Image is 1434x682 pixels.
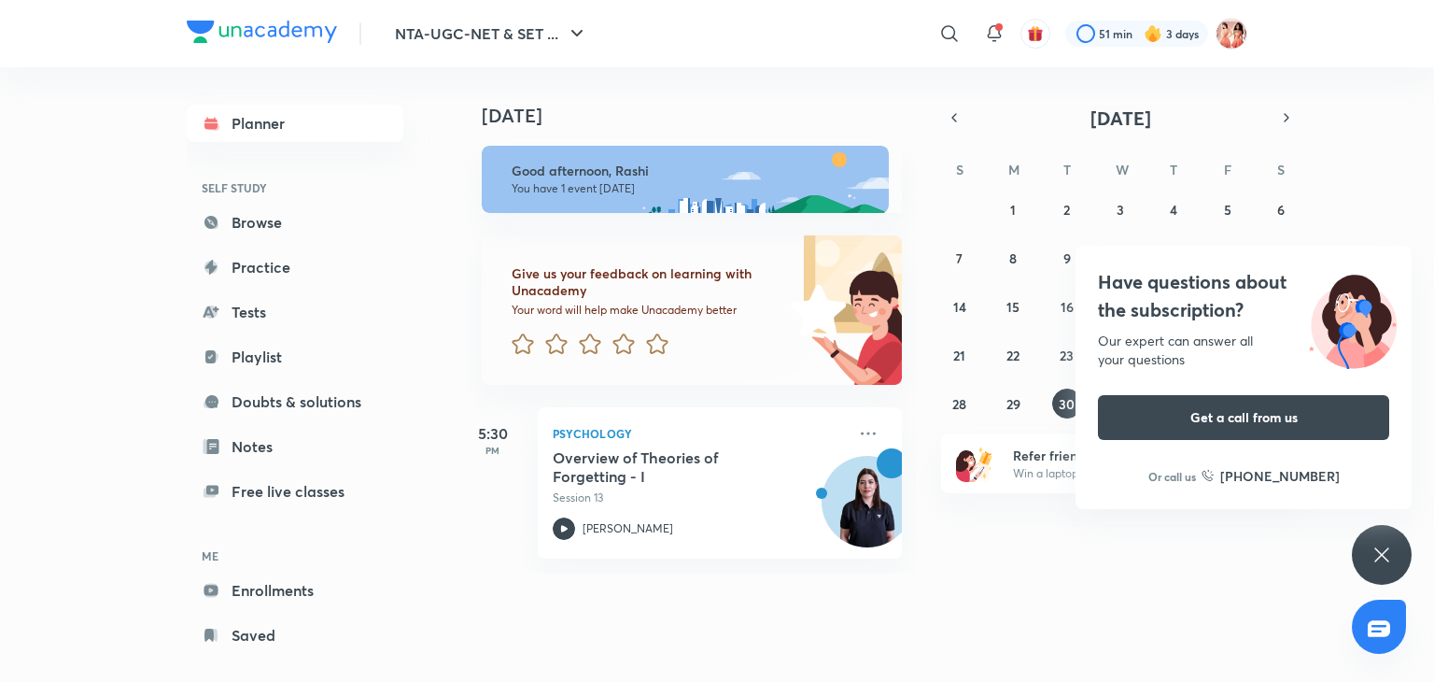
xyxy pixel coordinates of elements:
[1220,466,1340,486] h6: [PHONE_NUMBER]
[1090,106,1151,131] span: [DATE]
[1006,395,1020,413] abbr: September 29, 2025
[482,146,889,213] img: afternoon
[1098,395,1389,440] button: Get a call from us
[945,243,975,273] button: September 7, 2025
[956,161,963,178] abbr: Sunday
[553,448,785,486] h5: Overview of Theories of Forgetting - I
[1224,161,1231,178] abbr: Friday
[1117,201,1124,219] abbr: September 3, 2025
[1052,389,1082,419] button: September 30, 2025
[1020,19,1050,49] button: avatar
[945,291,975,321] button: September 14, 2025
[1013,446,1243,465] h6: Refer friends
[998,194,1028,224] button: September 1, 2025
[187,383,403,420] a: Doubts & solutions
[1006,298,1019,316] abbr: September 15, 2025
[187,105,403,142] a: Planner
[512,181,872,196] p: You have 1 event [DATE]
[187,428,403,465] a: Notes
[1144,24,1162,43] img: streak
[1213,243,1243,273] button: September 12, 2025
[187,21,337,48] a: Company Logo
[187,21,337,43] img: Company Logo
[187,572,403,609] a: Enrollments
[512,163,872,179] h6: Good afternoon, Rashi
[1170,201,1177,219] abbr: September 4, 2025
[953,347,965,364] abbr: September 21, 2025
[456,422,530,445] h5: 5:30
[512,303,784,318] p: Your word will help make Unacademy better
[945,389,975,419] button: September 28, 2025
[1224,201,1231,219] abbr: September 5, 2025
[187,473,403,510] a: Free live classes
[956,445,993,482] img: referral
[583,520,673,537] p: [PERSON_NAME]
[187,204,403,241] a: Browse
[956,249,963,267] abbr: September 7, 2025
[1061,298,1074,316] abbr: September 16, 2025
[1052,291,1082,321] button: September 16, 2025
[998,389,1028,419] button: September 29, 2025
[187,617,403,654] a: Saved
[1052,340,1082,370] button: September 23, 2025
[1159,243,1188,273] button: September 11, 2025
[187,540,403,572] h6: ME
[998,291,1028,321] button: September 15, 2025
[1098,268,1389,324] h4: Have questions about the subscription?
[1148,468,1196,485] p: Or call us
[1105,194,1135,224] button: September 3, 2025
[1216,18,1247,50] img: Rashi Gupta
[1277,201,1285,219] abbr: September 6, 2025
[1266,194,1296,224] button: September 6, 2025
[727,235,902,385] img: feedback_image
[1294,268,1412,369] img: ttu_illustration_new.svg
[1008,161,1019,178] abbr: Monday
[1059,395,1075,413] abbr: September 30, 2025
[1010,201,1016,219] abbr: September 1, 2025
[1052,243,1082,273] button: September 9, 2025
[1159,194,1188,224] button: September 4, 2025
[967,105,1273,131] button: [DATE]
[1060,347,1074,364] abbr: September 23, 2025
[1063,161,1071,178] abbr: Tuesday
[1170,161,1177,178] abbr: Thursday
[187,338,403,376] a: Playlist
[456,445,530,456] p: PM
[1202,466,1340,486] a: [PHONE_NUMBER]
[1213,194,1243,224] button: September 5, 2025
[1098,332,1389,369] div: Our expert can answer all your questions
[482,105,921,127] h4: [DATE]
[953,298,966,316] abbr: September 14, 2025
[1116,161,1129,178] abbr: Wednesday
[952,395,966,413] abbr: September 28, 2025
[822,466,912,556] img: Avatar
[1009,249,1017,267] abbr: September 8, 2025
[1277,161,1285,178] abbr: Saturday
[1063,249,1071,267] abbr: September 9, 2025
[187,172,403,204] h6: SELF STUDY
[998,340,1028,370] button: September 22, 2025
[187,293,403,331] a: Tests
[1052,194,1082,224] button: September 2, 2025
[1266,243,1296,273] button: September 13, 2025
[384,15,599,52] button: NTA-UGC-NET & SET ...
[1006,347,1019,364] abbr: September 22, 2025
[553,422,846,445] p: Psychology
[1063,201,1070,219] abbr: September 2, 2025
[1013,465,1243,482] p: Win a laptop, vouchers & more
[187,249,403,286] a: Practice
[945,340,975,370] button: September 21, 2025
[553,490,846,506] p: Session 13
[1105,243,1135,273] button: September 10, 2025
[512,265,784,299] h6: Give us your feedback on learning with Unacademy
[1027,25,1044,42] img: avatar
[998,243,1028,273] button: September 8, 2025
